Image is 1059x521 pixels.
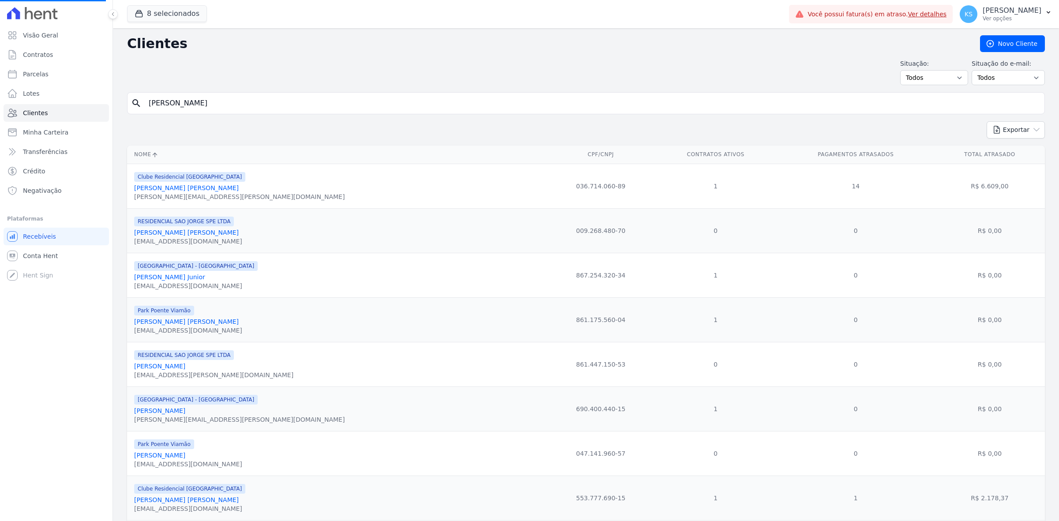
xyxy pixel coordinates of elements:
th: Nome [127,146,547,164]
a: [PERSON_NAME] [PERSON_NAME] [134,318,239,325]
span: Recebíveis [23,232,56,241]
td: R$ 0,00 [935,342,1045,386]
span: Park Poente Viamão [134,306,194,315]
span: Você possui fatura(s) em atraso. [807,10,946,19]
a: Crédito [4,162,109,180]
span: Park Poente Viamão [134,439,194,449]
th: CPF/CNPJ [547,146,654,164]
a: [PERSON_NAME] [134,407,185,414]
a: [PERSON_NAME] [PERSON_NAME] [134,229,239,236]
span: Clientes [23,109,48,117]
span: RESIDENCIAL SAO JORGE SPE LTDA [134,350,234,360]
td: 1 [654,253,777,297]
td: 861.175.560-04 [547,297,654,342]
td: 047.141.960-57 [547,431,654,476]
button: KS [PERSON_NAME] Ver opções [953,2,1059,26]
a: Visão Geral [4,26,109,44]
span: Visão Geral [23,31,58,40]
td: 1 [777,476,935,520]
a: Minha Carteira [4,124,109,141]
td: R$ 0,00 [935,297,1045,342]
span: [GEOGRAPHIC_DATA] - [GEOGRAPHIC_DATA] [134,395,258,405]
td: 0 [654,431,777,476]
div: [PERSON_NAME][EMAIL_ADDRESS][PERSON_NAME][DOMAIN_NAME] [134,192,345,201]
span: Clube Residencial [GEOGRAPHIC_DATA] [134,172,245,182]
td: 861.447.150-53 [547,342,654,386]
td: 0 [654,342,777,386]
a: Transferências [4,143,109,161]
td: 553.777.690-15 [547,476,654,520]
div: [EMAIL_ADDRESS][DOMAIN_NAME] [134,326,242,335]
td: R$ 6.609,00 [935,164,1045,208]
td: 1 [654,476,777,520]
span: Crédito [23,167,45,176]
a: Novo Cliente [980,35,1045,52]
span: Parcelas [23,70,49,79]
td: 0 [777,431,935,476]
div: [EMAIL_ADDRESS][DOMAIN_NAME] [134,504,245,513]
span: Conta Hent [23,251,58,260]
td: 0 [777,208,935,253]
td: R$ 2.178,37 [935,476,1045,520]
a: Conta Hent [4,247,109,265]
a: [PERSON_NAME] [134,452,185,459]
span: Clube Residencial [GEOGRAPHIC_DATA] [134,484,245,494]
div: [EMAIL_ADDRESS][DOMAIN_NAME] [134,237,242,246]
span: RESIDENCIAL SAO JORGE SPE LTDA [134,217,234,226]
span: Negativação [23,186,62,195]
td: 1 [654,164,777,208]
p: Ver opções [983,15,1041,22]
i: search [131,98,142,109]
span: KS [965,11,973,17]
a: Clientes [4,104,109,122]
td: R$ 0,00 [935,208,1045,253]
label: Situação do e-mail: [972,59,1045,68]
a: Recebíveis [4,228,109,245]
a: Negativação [4,182,109,199]
div: [EMAIL_ADDRESS][PERSON_NAME][DOMAIN_NAME] [134,371,293,379]
td: 0 [777,297,935,342]
td: 867.254.320-34 [547,253,654,297]
td: 1 [654,386,777,431]
h2: Clientes [127,36,966,52]
span: Minha Carteira [23,128,68,137]
span: [GEOGRAPHIC_DATA] - [GEOGRAPHIC_DATA] [134,261,258,271]
a: Parcelas [4,65,109,83]
div: [EMAIL_ADDRESS][DOMAIN_NAME] [134,460,242,469]
td: 009.268.480-70 [547,208,654,253]
td: R$ 0,00 [935,386,1045,431]
button: Exportar [987,121,1045,139]
th: Total Atrasado [935,146,1045,164]
a: Contratos [4,46,109,64]
input: Buscar por nome, CPF ou e-mail [143,94,1041,112]
p: [PERSON_NAME] [983,6,1041,15]
span: Transferências [23,147,68,156]
span: Lotes [23,89,40,98]
td: 1 [654,297,777,342]
td: R$ 0,00 [935,431,1045,476]
a: [PERSON_NAME] [PERSON_NAME] [134,184,239,191]
td: 0 [654,208,777,253]
div: Plataformas [7,214,105,224]
div: [EMAIL_ADDRESS][DOMAIN_NAME] [134,281,258,290]
label: Situação: [900,59,968,68]
a: Ver detalhes [908,11,947,18]
th: Contratos Ativos [654,146,777,164]
td: 0 [777,386,935,431]
a: Lotes [4,85,109,102]
th: Pagamentos Atrasados [777,146,935,164]
td: 0 [777,253,935,297]
td: 036.714.060-89 [547,164,654,208]
a: [PERSON_NAME] [PERSON_NAME] [134,496,239,503]
td: R$ 0,00 [935,253,1045,297]
td: 14 [777,164,935,208]
a: [PERSON_NAME] Junior [134,274,205,281]
a: [PERSON_NAME] [134,363,185,370]
td: 690.400.440-15 [547,386,654,431]
div: [PERSON_NAME][EMAIL_ADDRESS][PERSON_NAME][DOMAIN_NAME] [134,415,345,424]
span: Contratos [23,50,53,59]
button: 8 selecionados [127,5,207,22]
td: 0 [777,342,935,386]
